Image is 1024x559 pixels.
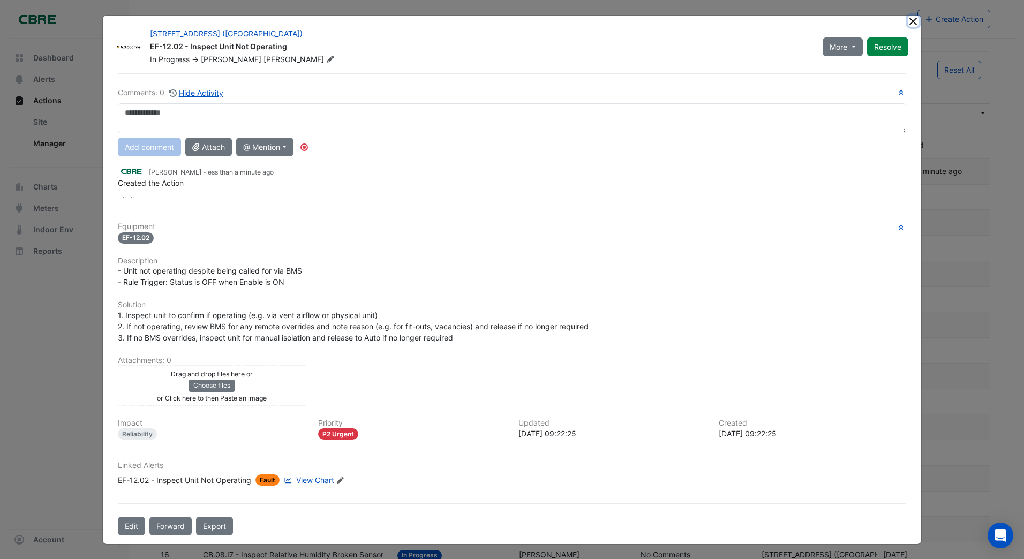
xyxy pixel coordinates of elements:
[201,55,261,64] span: [PERSON_NAME]
[118,266,302,286] span: - Unit not operating despite being called for via BMS - Rule Trigger: Status is OFF when Enable i...
[118,517,145,535] button: Edit
[830,41,847,52] span: More
[150,41,810,54] div: EF-12.02 - Inspect Unit Not Operating
[318,419,506,428] h6: Priority
[116,42,141,52] img: AG Coombs
[185,138,232,156] button: Attach
[263,54,336,65] span: [PERSON_NAME]
[118,311,589,342] span: 1. Inspect unit to confirm if operating (e.g. via vent airflow or physical unit) 2. If not operat...
[255,474,280,486] span: Fault
[149,517,192,535] button: Forward
[118,461,906,470] h6: Linked Alerts
[118,232,154,244] span: EF-12.02
[318,428,358,440] div: P2 Urgent
[118,419,305,428] h6: Impact
[336,477,344,485] fa-icon: Edit Linked Alerts
[118,256,906,266] h6: Description
[171,370,253,378] small: Drag and drop files here or
[206,168,274,176] span: 2025-09-30 09:22:25
[118,474,251,486] div: EF-12.02 - Inspect Unit Not Operating
[908,16,919,27] button: Close
[282,474,334,486] a: View Chart
[150,55,190,64] span: In Progress
[719,428,906,439] div: [DATE] 09:22:25
[169,87,224,99] button: Hide Activity
[196,517,233,535] a: Export
[823,37,863,56] button: More
[118,428,157,440] div: Reliability
[118,300,906,309] h6: Solution
[118,222,906,231] h6: Equipment
[867,37,908,56] button: Resolve
[719,419,906,428] h6: Created
[518,428,706,439] div: [DATE] 09:22:25
[988,523,1013,548] div: Open Intercom Messenger
[157,394,267,402] small: or Click here to then Paste an image
[118,178,184,187] span: Created the Action
[518,419,706,428] h6: Updated
[296,475,334,485] span: View Chart
[118,356,906,365] h6: Attachments: 0
[118,87,224,99] div: Comments: 0
[299,142,309,152] div: Tooltip anchor
[149,168,274,177] small: [PERSON_NAME] -
[118,165,145,177] img: CBRE Charter Hall
[236,138,293,156] button: @ Mention
[189,380,235,391] button: Choose files
[150,29,303,38] a: [STREET_ADDRESS] ([GEOGRAPHIC_DATA])
[192,55,199,64] span: ->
